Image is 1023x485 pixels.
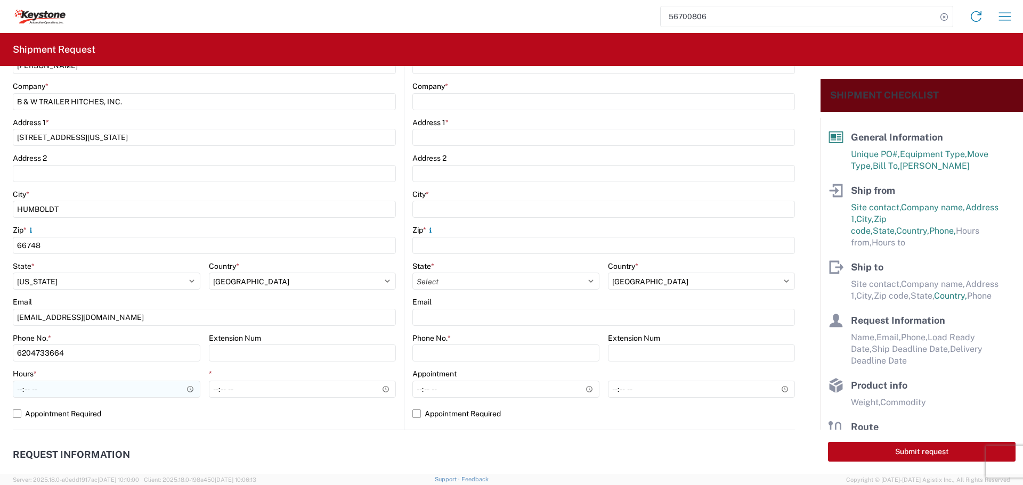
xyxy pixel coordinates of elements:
[412,190,429,199] label: City
[873,161,900,171] span: Bill To,
[13,449,130,460] h2: Request Information
[851,261,883,273] span: Ship to
[13,333,51,343] label: Phone No.
[608,261,638,271] label: Country
[412,405,795,422] label: Appointment Required
[872,344,950,354] span: Ship Deadline Date,
[874,291,911,301] span: Zip code,
[851,332,876,342] span: Name,
[412,369,457,379] label: Appointment
[412,81,448,91] label: Company
[13,472,37,482] label: Name
[13,297,32,307] label: Email
[13,405,396,422] label: Appointment Required
[846,475,1010,484] span: Copyright © [DATE]-[DATE] Agistix Inc., All Rights Reserved
[13,225,35,235] label: Zip
[901,279,965,289] span: Company name,
[412,118,449,127] label: Address 1
[461,476,489,482] a: Feedback
[435,476,461,482] a: Support
[876,332,901,342] span: Email,
[830,89,939,102] h2: Shipment Checklist
[13,369,37,379] label: Hours
[872,237,905,248] span: Hours to
[144,476,256,483] span: Client: 2025.18.0-198a450
[851,397,880,407] span: Weight,
[540,472,565,482] label: Phone
[98,476,139,483] span: [DATE] 10:10:00
[900,149,967,159] span: Equipment Type,
[934,291,967,301] span: Country,
[412,297,432,307] label: Email
[880,397,926,407] span: Commodity
[828,442,1016,462] button: Submit request
[209,333,261,343] label: Extension Num
[13,476,139,483] span: Server: 2025.18.0-a0edd1917ac
[901,332,928,342] span: Phone,
[851,131,943,143] span: General Information
[856,291,874,301] span: City,
[412,333,451,343] label: Phone No.
[13,153,47,163] label: Address 2
[412,153,446,163] label: Address 2
[929,226,956,236] span: Phone,
[412,225,435,235] label: Zip
[661,6,937,27] input: Shipment, tracking or reference number
[873,226,896,236] span: State,
[851,279,901,289] span: Site contact,
[215,476,256,483] span: [DATE] 10:06:13
[412,261,434,271] label: State
[13,261,35,271] label: State
[856,214,874,224] span: City,
[851,380,907,391] span: Product info
[896,226,929,236] span: Country,
[13,81,48,91] label: Company
[13,190,29,199] label: City
[13,118,49,127] label: Address 1
[13,43,95,56] h2: Shipment Request
[851,202,901,212] span: Site contact,
[911,291,934,301] span: State,
[851,149,900,159] span: Unique PO#,
[851,185,895,196] span: Ship from
[851,421,879,432] span: Route
[900,161,970,171] span: [PERSON_NAME]
[608,333,660,343] label: Extension Num
[851,315,945,326] span: Request Information
[277,472,299,482] label: Email
[967,291,992,301] span: Phone
[901,202,965,212] span: Company name,
[209,261,239,271] label: Country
